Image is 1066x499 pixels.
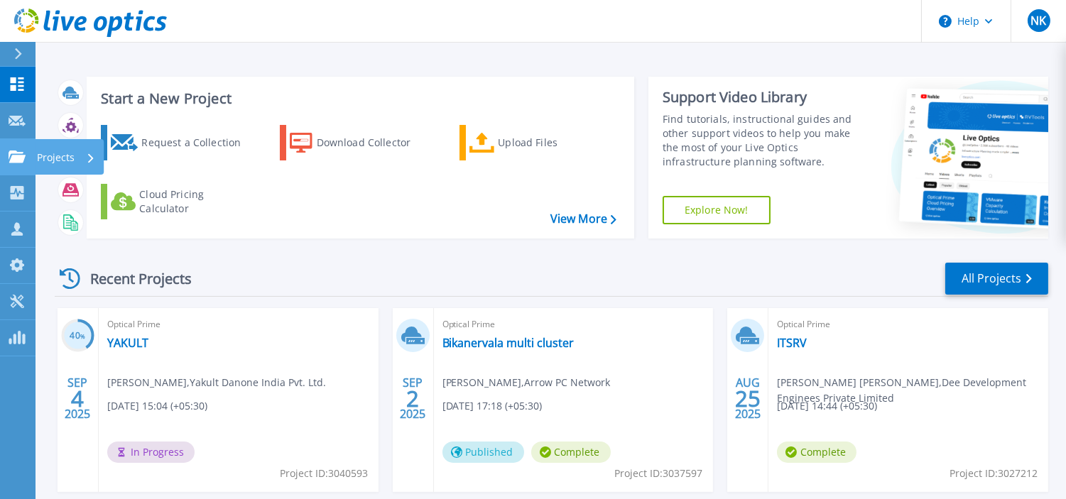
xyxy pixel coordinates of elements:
[950,466,1038,481] span: Project ID: 3027212
[107,317,370,332] span: Optical Prime
[107,336,148,350] a: YAKULT
[734,373,761,424] div: AUG 2025
[663,112,863,169] div: Find tutorials, instructional guides and other support videos to help you make the most of your L...
[107,442,195,463] span: In Progress
[945,263,1048,295] a: All Projects
[498,128,611,157] div: Upload Files
[80,332,85,340] span: %
[663,88,863,106] div: Support Video Library
[777,336,807,350] a: ITSRV
[735,393,761,405] span: 25
[61,328,94,344] h3: 40
[1030,15,1046,26] span: NK
[614,466,702,481] span: Project ID: 3037597
[141,128,255,157] div: Request a Collection
[663,196,771,224] a: Explore Now!
[777,398,877,414] span: [DATE] 14:44 (+05:30)
[777,442,856,463] span: Complete
[399,373,426,424] div: SEP 2025
[64,373,91,424] div: SEP 2025
[37,139,75,176] p: Projects
[280,466,368,481] span: Project ID: 3040593
[442,375,611,390] span: [PERSON_NAME] , Arrow PC Network
[442,398,543,414] span: [DATE] 17:18 (+05:30)
[101,91,616,106] h3: Start a New Project
[101,184,259,219] a: Cloud Pricing Calculator
[531,442,611,463] span: Complete
[442,336,575,350] a: Bikanervala multi cluster
[101,125,259,160] a: Request a Collection
[442,317,705,332] span: Optical Prime
[317,128,430,157] div: Download Collector
[777,375,1048,406] span: [PERSON_NAME] [PERSON_NAME] , Dee Development Enginees Private Limited
[71,393,84,405] span: 4
[406,393,419,405] span: 2
[777,317,1040,332] span: Optical Prime
[107,375,326,390] span: [PERSON_NAME] , Yakult Danone India Pvt. Ltd.
[459,125,618,160] a: Upload Files
[139,187,253,216] div: Cloud Pricing Calculator
[107,398,207,414] span: [DATE] 15:04 (+05:30)
[550,212,616,226] a: View More
[55,261,211,296] div: Recent Projects
[280,125,438,160] a: Download Collector
[442,442,524,463] span: Published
